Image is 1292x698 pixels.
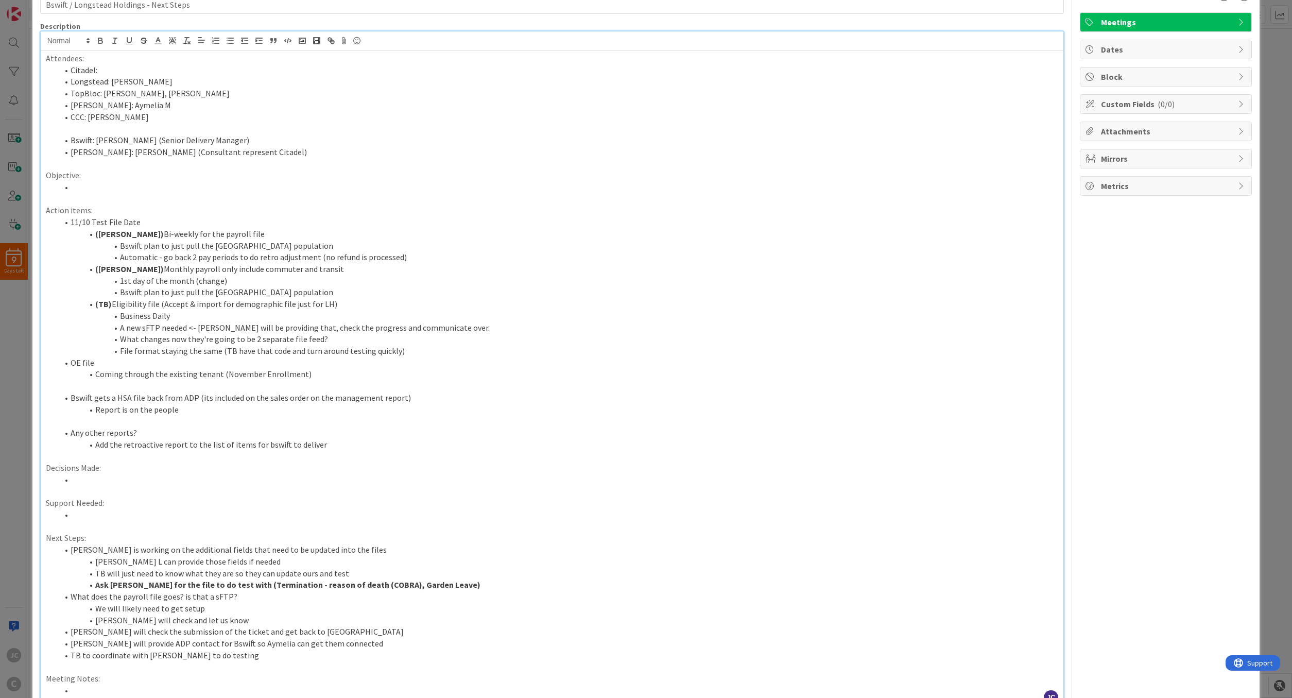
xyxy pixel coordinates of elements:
[58,99,1059,111] li: [PERSON_NAME]: Aymelia M
[58,638,1059,650] li: [PERSON_NAME] will provide ADP contact for Bswift so Aymelia can get them connected
[58,88,1059,99] li: TopBloc: [PERSON_NAME], [PERSON_NAME]
[58,146,1059,158] li: [PERSON_NAME]: [PERSON_NAME] (Consultant represent Citadel)
[58,240,1059,252] li: Bswift plan to just pull the [GEOGRAPHIC_DATA] population
[46,53,1059,64] p: Attendees:
[58,626,1059,638] li: [PERSON_NAME] will check the submission of the ticket and get back to [GEOGRAPHIC_DATA]
[58,263,1059,275] li: Monthly payroll only include commuter and transit
[95,580,480,590] strong: Ask [PERSON_NAME] for the file to do test with (Termination - reason of death (COBRA), Garden Leave)
[58,286,1059,298] li: Bswift plan to just pull the [GEOGRAPHIC_DATA] population
[95,264,164,274] strong: ([PERSON_NAME])
[1101,43,1233,56] span: Dates
[46,673,1059,685] p: Meeting Notes:
[58,368,1059,380] li: Coming through the existing tenant (November Enrollment)
[22,2,47,14] span: Support
[1101,98,1233,110] span: Custom Fields
[46,462,1059,474] p: Decisions Made:
[46,169,1059,181] p: Objective:
[58,76,1059,88] li: Longstead: [PERSON_NAME]
[58,134,1059,146] li: Bswift: [PERSON_NAME] (Senior Delivery Manager)
[46,532,1059,544] p: Next Steps:
[58,404,1059,416] li: Report is on the people
[58,322,1059,334] li: A new sFTP needed <- [PERSON_NAME] will be providing that, check the progress and communicate over.
[58,333,1059,345] li: What changes now they're going to be 2 separate file feed?
[40,22,80,31] span: Description
[58,544,1059,556] li: [PERSON_NAME] is working on the additional fields that need to be updated into the files
[58,568,1059,580] li: TB will just need to know what they are so they can update ours and test
[58,275,1059,287] li: 1st day of the month (change)
[46,205,1059,216] p: Action items:
[58,64,1059,76] li: Citadel:
[58,111,1059,123] li: CCC: [PERSON_NAME]
[58,392,1059,404] li: Bswift gets a HSA file back from ADP (its included on the sales order on the management report)
[1158,99,1175,109] span: ( 0/0 )
[58,591,1059,603] li: What does the payroll file goes? is that a sFTP?
[58,298,1059,310] li: Eligibility file (Accept & import for demographic file just for LH)
[58,427,1059,439] li: Any other reports?
[58,439,1059,451] li: Add the retroactive report to the list of items for bswift to deliver
[1101,180,1233,192] span: Metrics
[95,299,112,309] strong: (TB)
[58,556,1059,568] li: [PERSON_NAME] L can provide those fields if needed
[1101,125,1233,138] span: Attachments
[58,650,1059,661] li: TB to coordinate with [PERSON_NAME] to do testing
[58,357,1059,369] li: OE file
[58,216,1059,228] li: 11/10 Test File Date
[58,310,1059,322] li: Business Daily
[58,615,1059,626] li: [PERSON_NAME] will check and let us know
[58,603,1059,615] li: We will likely need to get setup
[1101,152,1233,165] span: Mirrors
[58,228,1059,240] li: Bi-weekly for the payroll file
[1101,16,1233,28] span: Meetings
[58,345,1059,357] li: File format staying the same (TB have that code and turn around testing quickly)
[58,251,1059,263] li: Automatic - go back 2 pay periods to do retro adjustment (no refund is processed)
[1101,71,1233,83] span: Block
[46,497,1059,509] p: Support Needed:
[95,229,164,239] strong: ([PERSON_NAME])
